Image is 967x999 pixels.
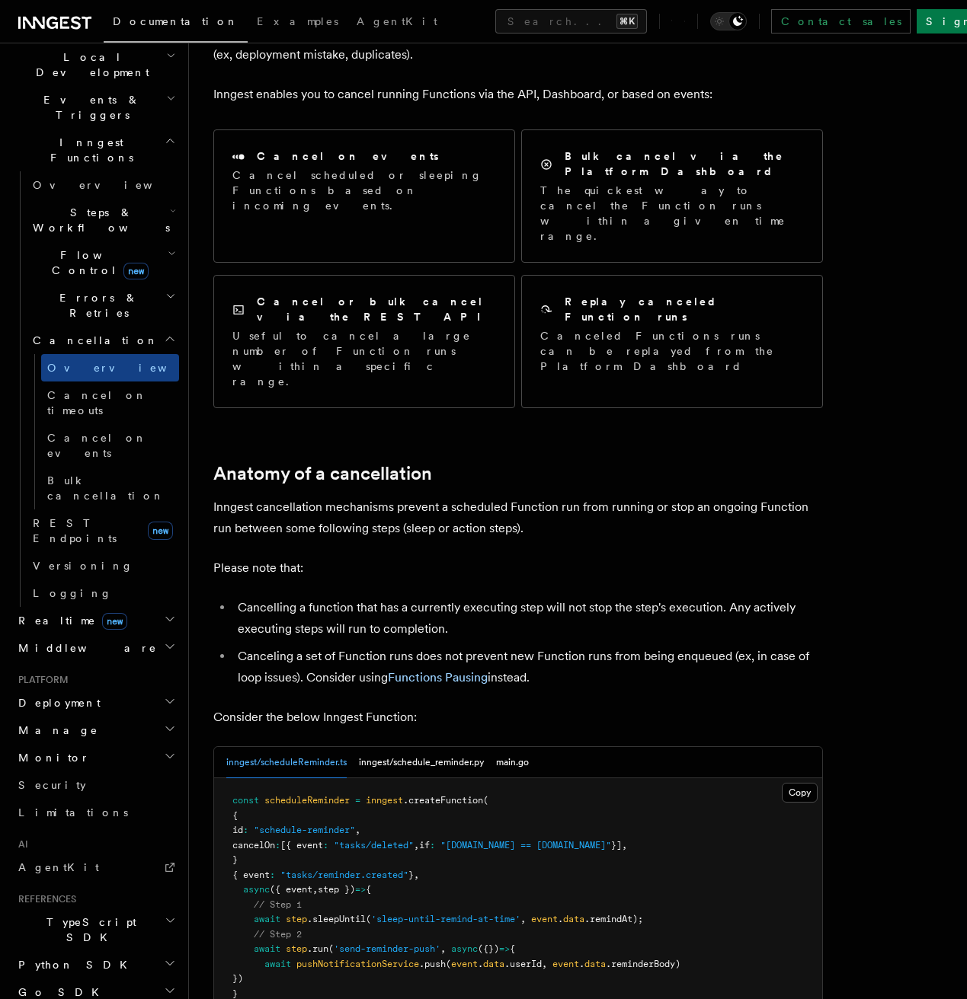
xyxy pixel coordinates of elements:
[104,5,248,43] a: Documentation
[148,522,173,540] span: new
[540,183,804,244] p: The quickest way to cancel the Function runs within a given time range.
[510,943,515,954] span: {
[334,840,414,851] span: "tasks/deleted"
[478,959,483,969] span: .
[323,840,328,851] span: :
[27,333,158,348] span: Cancellation
[710,12,747,30] button: Toggle dark mode
[102,613,127,630] span: new
[232,973,243,984] span: })
[27,171,179,199] a: Overview
[478,943,499,954] span: ({})
[357,15,437,27] span: AgentKit
[440,943,446,954] span: ,
[41,381,179,424] a: Cancel on timeouts
[531,914,558,924] span: event
[355,825,360,835] span: ,
[12,771,179,799] a: Security
[12,43,179,86] button: Local Development
[27,552,179,579] a: Versioning
[563,914,584,924] span: data
[347,5,447,41] a: AgentKit
[12,135,165,165] span: Inngest Functions
[565,148,804,179] h2: Bulk cancel via the Platform Dashboard
[27,579,179,607] a: Logging
[257,148,439,164] h2: Cancel on events
[254,914,280,924] span: await
[521,275,823,408] a: Replay canceled Function runsCanceled Functions runs can be replayed from the Platform Dashboard
[388,670,488,685] a: Functions Pausing
[359,747,484,778] button: inngest/schedule_reminder.py
[483,795,488,806] span: (
[296,959,419,969] span: pushNotificationService
[12,957,136,972] span: Python SDK
[257,294,496,324] h2: Cancel or bulk cancel via the REST API
[451,943,478,954] span: async
[430,840,435,851] span: :
[47,474,165,502] span: Bulk cancellation
[307,943,328,954] span: .run
[552,959,579,969] span: event
[12,607,179,634] button: Realtimenew
[41,424,179,467] a: Cancel on events
[232,988,238,999] span: }
[504,959,542,969] span: .userId
[606,959,680,969] span: .reminderBody)
[18,806,128,819] span: Limitations
[232,825,243,835] span: id
[264,959,291,969] span: await
[334,943,440,954] span: 'send-reminder-push'
[213,496,823,539] p: Inngest cancellation mechanisms prevent a scheduled Function run from running or stop an ongoing ...
[584,914,643,924] span: .remindAt);
[12,129,179,171] button: Inngest Functions
[213,707,823,728] p: Consider the below Inngest Function:
[254,929,302,940] span: // Step 2
[12,723,98,738] span: Manage
[403,795,483,806] span: .createFunction
[27,354,179,509] div: Cancellation
[264,795,350,806] span: scheduleReminder
[270,884,312,895] span: ({ event
[12,92,166,123] span: Events & Triggers
[41,354,179,381] a: Overview
[584,959,606,969] span: data
[307,914,366,924] span: .sleepUntil
[12,86,179,129] button: Events & Triggers
[12,634,179,662] button: Middleware
[254,825,355,835] span: "schedule-reminder"
[366,884,371,895] span: {
[12,717,179,744] button: Manage
[419,840,430,851] span: if
[495,9,647,34] button: Search...⌘K
[254,899,302,910] span: // Step 1
[496,747,529,778] button: main.go
[41,467,179,509] a: Bulk cancellation
[579,959,584,969] span: .
[33,560,133,572] span: Versioning
[232,168,496,213] p: Cancel scheduled or sleeping Functions based on incoming events.
[243,825,248,835] span: :
[355,884,366,895] span: =>
[521,129,823,263] a: Bulk cancel via the Platform DashboardThe quickest way to cancel the Function runs within a given...
[12,689,179,717] button: Deployment
[280,870,408,880] span: "tasks/reminder.created"
[27,327,179,354] button: Cancellation
[113,15,239,27] span: Documentation
[366,795,403,806] span: inngest
[27,241,179,284] button: Flow Controlnew
[366,914,371,924] span: (
[540,328,804,374] p: Canceled Functions runs can be replayed from the Platform Dashboard
[213,129,515,263] a: Cancel on eventsCancel scheduled or sleeping Functions based on incoming events.
[12,893,76,905] span: References
[408,870,414,880] span: }
[286,914,307,924] span: step
[771,9,911,34] a: Contact sales
[782,783,818,803] button: Copy
[47,389,147,417] span: Cancel on timeouts
[622,840,627,851] span: ,
[47,362,204,374] span: Overview
[18,861,99,873] span: AgentKit
[232,870,270,880] span: { event
[47,432,147,459] span: Cancel on events
[414,870,419,880] span: ,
